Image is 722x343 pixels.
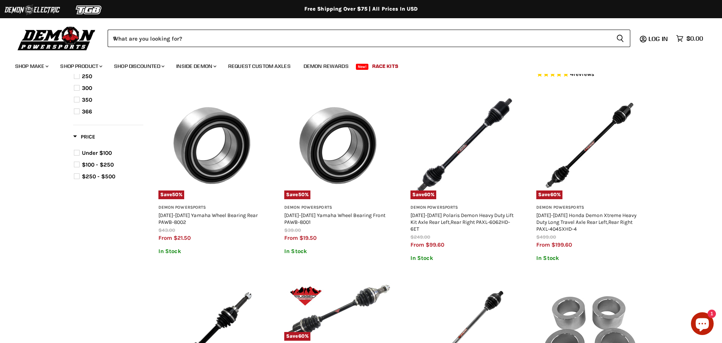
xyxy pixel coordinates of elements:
[158,190,185,199] span: Save %
[9,58,53,74] a: Shop Make
[174,234,191,241] span: $21.50
[82,85,92,91] span: 300
[410,241,424,248] span: from
[424,192,431,197] span: 60
[610,30,630,47] button: Search
[573,71,594,77] span: reviews
[284,212,385,225] a: [DATE]-[DATE] Yamaha Wheel Bearing Front PAWB-8001
[55,58,107,74] a: Shop Product
[82,96,92,103] span: 350
[410,205,518,211] h3: Demon Powersports
[536,92,644,199] img: 2019-2023 Honda Demon Xtreme Heavy Duty Long Travel Axle Rear Left,Rear Right PAXL-4045XHD-4
[284,205,392,211] h3: Demon Powersports
[158,234,172,241] span: from
[158,92,266,199] a: 2016-2024 Yamaha Wheel Bearing Rear PAWB-8002Save50%
[284,280,392,341] img: 2016-2020 Can-Am Rugged Performance Axle Rear Left,Rear Right PAXL-3032
[536,212,636,232] a: [DATE]-[DATE] Honda Demon Xtreme Heavy Duty Long Travel Axle Rear Left,Rear Right PAXL-4045XHD-4
[356,64,369,70] span: New!
[410,92,518,199] a: 2015-2025 Polaris Demon Heavy Duty Lift Kit Axle Rear Left,Rear Right PAXL-6062HD-6ETSave60%
[410,92,518,199] img: 2015-2025 Polaris Demon Heavy Duty Lift Kit Axle Rear Left,Rear Right PAXL-6062HD-6ET
[58,6,664,13] div: Free Shipping Over $75 | All Prices In USD
[410,190,437,199] span: Save %
[672,33,707,44] a: $0.00
[4,3,61,17] img: Demon Electric Logo 2
[686,35,703,42] span: $0.00
[284,92,392,199] img: 2019-2024 Yamaha Wheel Bearing Front PAWB-8001
[284,332,310,340] span: Save %
[82,161,114,168] span: $100 - $250
[73,133,95,143] button: Filter by Price
[410,212,514,232] a: [DATE]-[DATE] Polaris Demon Heavy Duty Lift Kit Axle Rear Left,Rear Right PAXL-6062HD-6ET
[82,108,92,115] span: 366
[648,35,668,42] span: Log in
[550,192,557,197] span: 60
[158,212,258,225] a: [DATE]-[DATE] Yamaha Wheel Bearing Rear PAWB-8002
[158,248,266,255] p: In Stock
[410,234,430,240] span: $249.00
[222,58,296,74] a: Request Custom Axles
[410,255,518,261] p: In Stock
[298,58,354,74] a: Demon Rewards
[171,58,221,74] a: Inside Demon
[536,255,644,261] p: In Stock
[298,333,305,339] span: 60
[536,241,550,248] span: from
[645,35,672,42] a: Log in
[284,234,298,241] span: from
[570,71,594,77] span: 4 reviews
[551,241,572,248] span: $199.60
[82,173,115,180] span: $250 - $500
[284,280,392,341] a: 2016-2020 Can-Am Rugged Performance Axle Rear Left,Rear Right PAXL-3032Save60%
[82,73,92,80] span: 250
[366,58,404,74] a: Race Kits
[298,192,305,197] span: 50
[61,3,117,17] img: TGB Logo 2
[536,190,562,199] span: Save %
[158,92,266,199] img: 2016-2024 Yamaha Wheel Bearing Rear PAWB-8002
[158,205,266,211] h3: Demon Powersports
[536,71,644,79] span: Rated 5.0 out of 5 stars 4 reviews
[108,30,630,47] form: Product
[426,241,444,248] span: $99.60
[299,234,316,241] span: $19.50
[158,227,175,233] span: $43.00
[9,55,701,74] ul: Main menu
[284,92,392,199] a: 2019-2024 Yamaha Wheel Bearing Front PAWB-8001Save50%
[172,192,179,197] span: 50
[284,190,310,199] span: Save %
[82,149,112,156] span: Under $100
[536,234,556,240] span: $499.00
[73,134,95,140] span: Price
[108,30,610,47] input: When autocomplete results are available use up and down arrows to review and enter to select
[284,227,301,233] span: $39.00
[284,248,392,255] p: In Stock
[15,25,98,52] img: Demon Powersports
[108,58,169,74] a: Shop Discounted
[536,92,644,199] a: 2019-2023 Honda Demon Xtreme Heavy Duty Long Travel Axle Rear Left,Rear Right PAXL-4045XHD-4Save60%
[536,205,644,211] h3: Demon Powersports
[689,312,716,337] inbox-online-store-chat: Shopify online store chat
